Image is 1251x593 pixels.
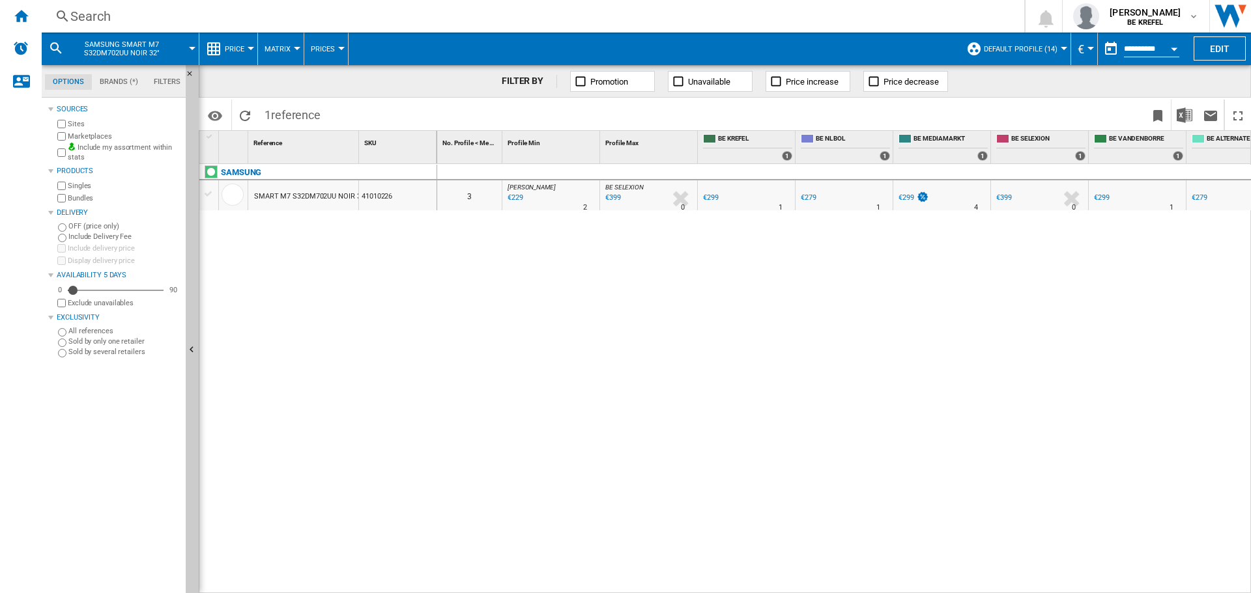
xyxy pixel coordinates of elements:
[913,134,988,145] span: BE MEDIAMARKT
[994,191,1012,204] div: €399
[688,77,730,87] span: Unavailable
[57,208,180,218] div: Delivery
[440,131,502,151] div: Sort None
[880,151,890,161] div: 1 offers sold by BE NL BOL
[58,338,66,347] input: Sold by only one retailer
[700,131,795,163] div: BE KREFEL 1 offers sold by BE KREFEL
[876,201,880,214] div: Delivery Time : 1 day
[816,134,890,145] span: BE NL BOL
[440,131,502,151] div: No. Profile < Me Sort None
[57,120,66,128] input: Sites
[1177,107,1192,123] img: excel-24x24.png
[1190,191,1207,204] div: €279
[68,193,180,203] label: Bundles
[1078,33,1091,65] button: €
[996,193,1012,202] div: €399
[57,145,66,161] input: Include my assortment within stats
[13,40,29,56] img: alerts-logo.svg
[48,33,192,65] div: SAMSUNG SMART M7 S32DM702UU NOIR 32"
[254,182,367,212] div: SMART M7 S32DM702UU NOIR 32"
[1109,134,1183,145] span: BE VANDENBORRE
[766,71,850,92] button: Price increase
[57,132,66,141] input: Marketplaces
[45,74,92,90] md-tab-item: Options
[68,143,76,150] img: mysite-bg-18x18.png
[505,131,599,151] div: Profile Min Sort None
[1110,6,1181,19] span: [PERSON_NAME]
[1072,201,1076,214] div: Delivery Time : 0 day
[782,151,792,161] div: 1 offers sold by BE KREFEL
[1173,151,1183,161] div: 1 offers sold by BE VANDENBORRE
[508,184,556,191] span: [PERSON_NAME]
[1192,193,1207,202] div: €279
[1091,131,1186,163] div: BE VANDENBORRE 1 offers sold by BE VANDENBORRE
[701,191,719,204] div: €299
[362,131,437,151] div: SKU Sort None
[1073,3,1099,29] img: profile.jpg
[506,191,523,204] div: Last updated : Tuesday, 2 September 2025 00:52
[362,131,437,151] div: Sort None
[69,33,187,65] button: SAMSUNG SMART M7 S32DM702UU NOIR 32"
[590,77,628,87] span: Promotion
[1194,36,1246,61] button: Edit
[799,191,816,204] div: €279
[364,139,377,146] span: SKU
[58,234,66,242] input: Include Delivery Fee
[225,45,244,53] span: Price
[1094,193,1110,202] div: €299
[603,131,697,151] div: Sort None
[359,180,437,210] div: 41010226
[265,45,291,53] span: Matrix
[505,131,599,151] div: Sort None
[253,139,282,146] span: Reference
[1162,35,1186,59] button: Open calendar
[251,131,358,151] div: Reference Sort None
[57,194,66,202] input: Bundles
[265,33,297,65] button: Matrix
[57,312,180,323] div: Exclusivity
[68,131,180,141] label: Marketplaces
[779,201,783,214] div: Delivery Time : 1 day
[225,33,251,65] button: Price
[70,7,990,25] div: Search
[92,74,146,90] md-tab-item: Brands (*)
[166,285,180,295] div: 90
[884,77,939,87] span: Price decrease
[57,166,180,176] div: Products
[603,131,697,151] div: Profile Max Sort None
[502,75,557,88] div: FILTER BY
[798,131,893,163] div: BE NL BOL 1 offers sold by BE NL BOL
[68,256,180,266] label: Display delivery price
[1075,151,1086,161] div: 1 offers sold by BE SELEXION
[311,33,341,65] button: Prices
[668,71,753,92] button: Unavailable
[68,347,180,357] label: Sold by several retailers
[974,201,978,214] div: Delivery Time : 4 days
[994,131,1088,163] div: BE SELEXION 1 offers sold by BE SELEXION
[68,232,180,241] label: Include Delivery Fee
[68,298,180,308] label: Exclude unavailables
[570,71,655,92] button: Promotion
[1172,100,1198,130] button: Download in Excel
[863,71,948,92] button: Price decrease
[605,139,639,146] span: Profile Max
[232,100,258,130] button: Reload
[222,131,248,151] div: Sort None
[1198,100,1224,130] button: Send this report by email
[146,74,188,90] md-tab-item: Filters
[977,151,988,161] div: 1 offers sold by BE MEDIAMARKT
[311,45,335,53] span: Prices
[68,337,180,346] label: Sold by only one retailer
[984,33,1064,65] button: Default profile (14)
[68,326,180,336] label: All references
[68,221,180,231] label: OFF (price only)
[718,134,792,145] span: BE KREFEL
[57,182,66,190] input: Singles
[1225,100,1251,130] button: Maximize
[69,40,174,57] span: SAMSUNG SMART M7 S32DM702UU NOIR 32"
[801,193,816,202] div: €279
[57,299,66,307] input: Display delivery price
[202,103,228,127] button: Options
